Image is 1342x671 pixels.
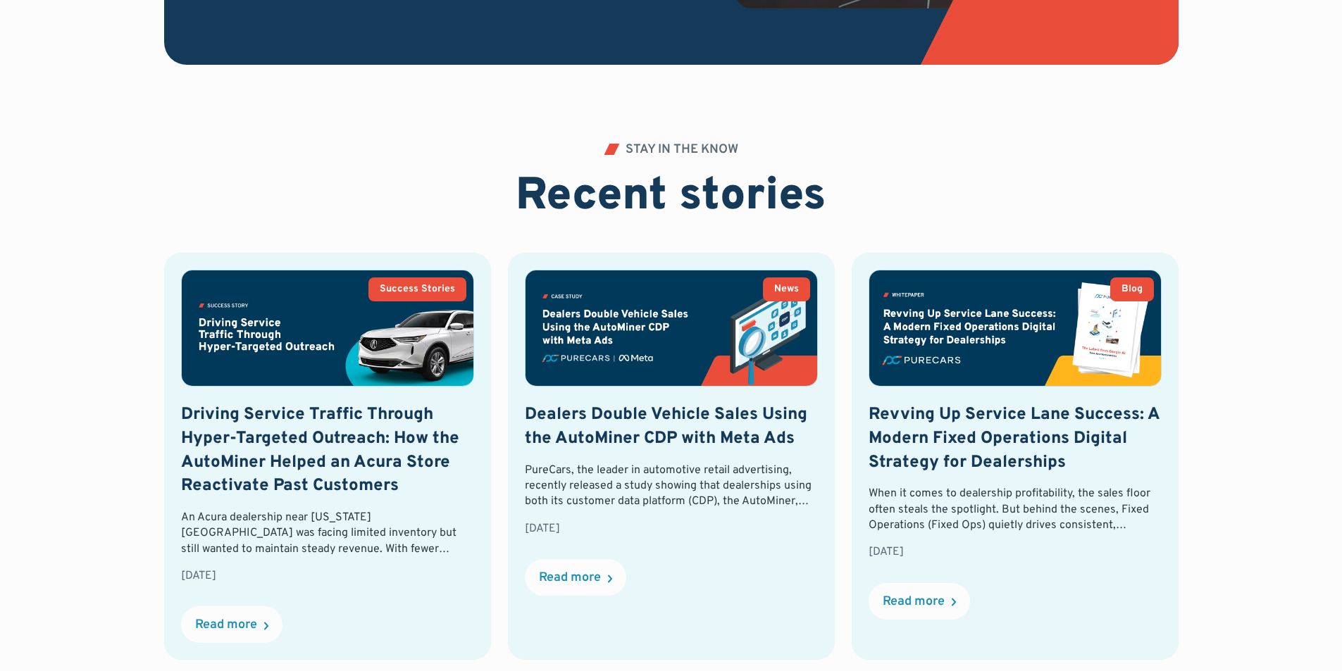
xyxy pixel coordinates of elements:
h2: Recent stories [516,170,826,225]
div: Success Stories [380,284,455,294]
h3: Revving Up Service Lane Success: A Modern Fixed Operations Digital Strategy for Dealerships [869,403,1162,475]
div: Blog [1122,284,1143,294]
div: Read more [195,619,257,632]
div: An Acura dealership near [US_STATE][GEOGRAPHIC_DATA] was facing limited inventory but still wante... [181,510,474,557]
a: NewsDealers Double Vehicle Sales Using the AutoMiner CDP with Meta AdsPureCars, the leader in aut... [508,253,835,660]
a: Success StoriesDriving Service Traffic Through Hyper-Targeted Outreach: How the AutoMiner Helped ... [164,253,491,660]
h3: Driving Service Traffic Through Hyper-Targeted Outreach: How the AutoMiner Helped an Acura Store ... [181,403,474,498]
div: When it comes to dealership profitability, the sales floor often steals the spotlight. But behind... [869,486,1162,533]
div: Read more [883,596,945,608]
div: News [774,284,799,294]
div: Read more [539,572,601,584]
h3: Dealers Double Vehicle Sales Using the AutoMiner CDP with Meta Ads [525,403,818,451]
div: [DATE] [525,521,818,537]
div: [DATE] [869,544,1162,560]
a: BlogRevving Up Service Lane Success: A Modern Fixed Operations Digital Strategy for DealershipsWh... [852,253,1179,660]
div: [DATE] [181,568,474,584]
div: STAY IN THE KNOW [626,144,738,156]
div: PureCars, the leader in automotive retail advertising, recently released a study showing that dea... [525,463,818,510]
